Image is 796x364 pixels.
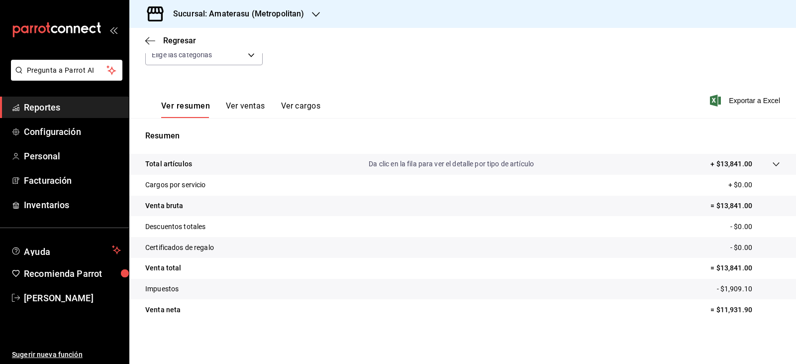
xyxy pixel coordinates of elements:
p: = $11,931.90 [710,305,780,315]
span: Ayuda [24,244,108,256]
p: = $13,841.00 [710,201,780,211]
p: Descuentos totales [145,222,205,232]
p: Venta neta [145,305,181,315]
p: = $13,841.00 [710,263,780,273]
p: Impuestos [145,284,179,294]
p: - $0.00 [730,243,780,253]
span: Personal [24,149,121,163]
h3: Sucursal: Amaterasu (Metropolitan) [165,8,304,20]
p: + $13,841.00 [710,159,752,169]
span: Sugerir nueva función [12,350,121,360]
span: Recomienda Parrot [24,267,121,280]
button: Ver cargos [281,101,321,118]
button: Ver resumen [161,101,210,118]
button: open_drawer_menu [109,26,117,34]
span: [PERSON_NAME] [24,291,121,305]
button: Ver ventas [226,101,265,118]
p: - $1,909.10 [717,284,780,294]
span: Regresar [163,36,196,45]
div: navigation tabs [161,101,320,118]
span: Configuración [24,125,121,138]
p: + $0.00 [728,180,780,190]
span: Elige las categorías [152,50,212,60]
button: Pregunta a Parrot AI [11,60,122,81]
span: Reportes [24,101,121,114]
p: Venta bruta [145,201,183,211]
p: Certificados de regalo [145,243,214,253]
button: Exportar a Excel [712,95,780,107]
button: Regresar [145,36,196,45]
span: Facturación [24,174,121,187]
span: Inventarios [24,198,121,212]
p: Resumen [145,130,780,142]
p: Venta total [145,263,181,273]
p: - $0.00 [730,222,780,232]
p: Cargos por servicio [145,180,206,190]
span: Pregunta a Parrot AI [27,65,107,76]
a: Pregunta a Parrot AI [7,72,122,83]
p: Da clic en la fila para ver el detalle por tipo de artículo [369,159,534,169]
p: Total artículos [145,159,192,169]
